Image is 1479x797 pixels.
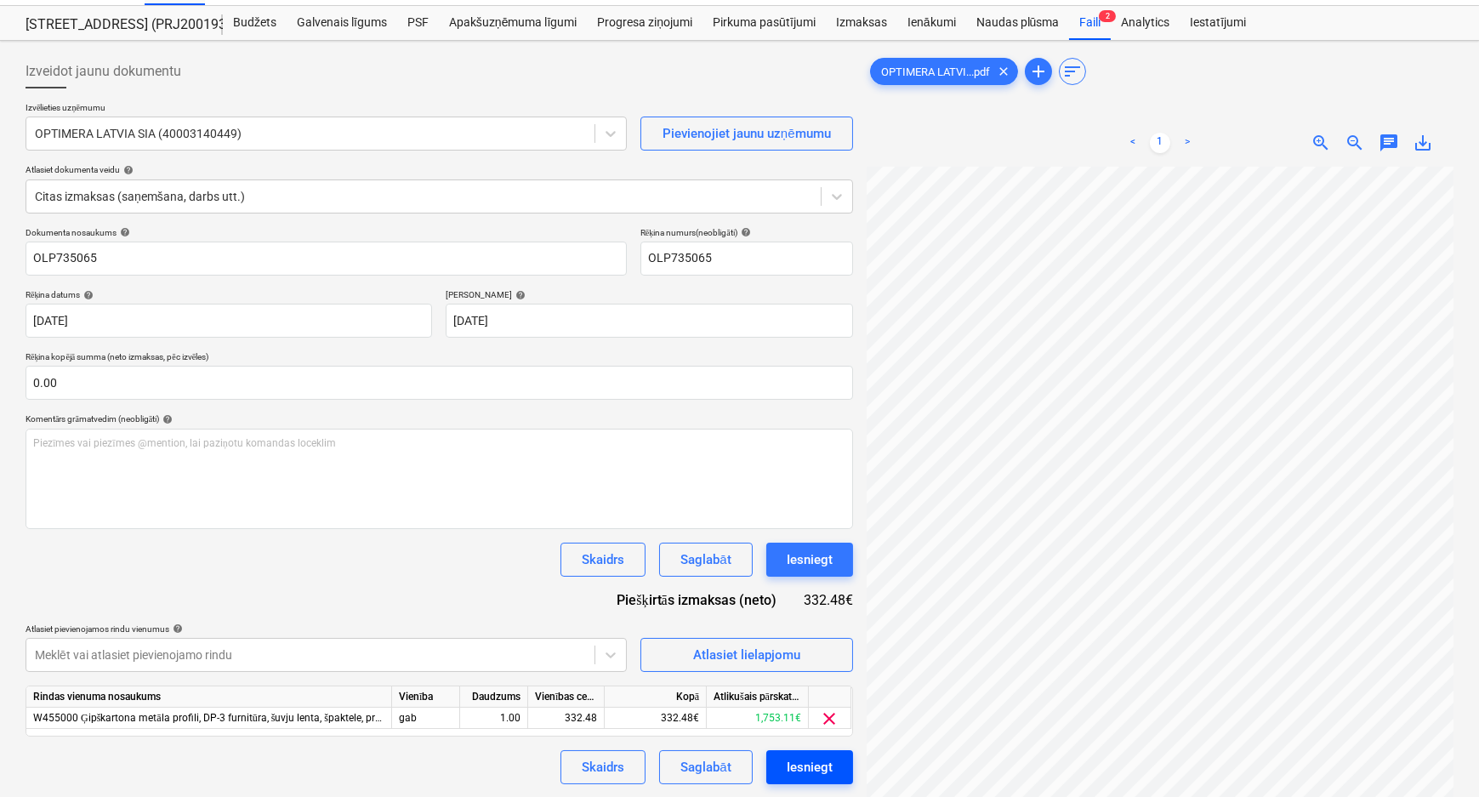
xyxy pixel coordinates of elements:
[1180,6,1256,40] a: Iestatījumi
[787,549,833,571] div: Iesniegt
[287,6,397,40] a: Galvenais līgums
[766,543,853,577] button: Iesniegt
[26,227,627,238] div: Dokumenta nosaukums
[1311,133,1331,153] span: zoom_in
[1099,10,1116,22] span: 2
[693,644,800,666] div: Atlasiet lielapjomu
[680,549,731,571] div: Saglabāt
[26,16,202,34] div: [STREET_ADDRESS] (PRJ2001934) 2601941
[397,6,439,40] a: PSF
[640,242,853,276] input: Rēķina numurs
[1069,6,1111,40] a: Faili2
[26,686,392,708] div: Rindas vienuma nosaukums
[392,686,460,708] div: Vienība
[223,6,287,40] a: Budžets
[582,549,624,571] div: Skaidrs
[766,750,853,784] button: Iesniegt
[640,638,853,672] button: Atlasiet lielapjomu
[707,686,809,708] div: Atlikušais pārskatītais budžets
[446,304,852,338] input: Izpildes datums nav norādīts
[582,756,624,778] div: Skaidrs
[820,709,840,729] span: clear
[528,686,605,708] div: Vienības cena
[605,686,707,708] div: Kopā
[787,756,833,778] div: Iesniegt
[26,351,853,366] p: Rēķina kopējā summa (neto izmaksas, pēc izvēles)
[663,122,831,145] div: Pievienojiet jaunu uzņēmumu
[603,590,803,610] div: Piešķirtās izmaksas (neto)
[993,61,1014,82] span: clear
[1123,133,1143,153] a: Previous page
[26,623,627,635] div: Atlasiet pievienojamos rindu vienumus
[870,58,1018,85] div: OPTIMERA LATVI...pdf
[467,708,520,729] div: 1.00
[605,708,707,729] div: 332.48€
[512,290,526,300] span: help
[439,6,587,40] a: Apakšuzņēmuma līgumi
[26,102,627,117] p: Izvēlieties uzņēmumu
[117,227,130,237] span: help
[1379,133,1399,153] span: chat
[640,227,853,238] div: Rēķina numurs (neobligāti)
[80,290,94,300] span: help
[703,6,826,40] a: Pirkuma pasūtījumi
[1413,133,1433,153] span: save_alt
[159,414,173,424] span: help
[1028,61,1049,82] span: add
[26,304,432,338] input: Rēķina datums nav norādīts
[460,686,528,708] div: Daudzums
[640,117,853,151] button: Pievienojiet jaunu uzņēmumu
[1177,133,1197,153] a: Next page
[26,413,853,424] div: Komentārs grāmatvedim (neobligāti)
[392,708,460,729] div: gab
[659,543,752,577] button: Saglabāt
[33,712,723,724] span: W455000 Ģipškartona metāla profili, DP-3 furnitūra, šuvju lenta, špaktele, profilu stiprinājumi, ...
[707,708,809,729] div: 1,753.11€
[1150,133,1170,153] a: Page 1 is your current page
[26,289,432,300] div: Rēķina datums
[804,590,853,610] div: 332.48€
[1069,6,1111,40] div: Faili
[897,6,966,40] a: Ienākumi
[560,750,646,784] button: Skaidrs
[26,366,853,400] input: Rēķina kopējā summa (neto izmaksas, pēc izvēles)
[966,6,1070,40] a: Naudas plūsma
[587,6,703,40] a: Progresa ziņojumi
[737,227,751,237] span: help
[26,61,181,82] span: Izveidot jaunu dokumentu
[169,623,183,634] span: help
[1394,715,1479,797] iframe: Chat Widget
[535,708,597,729] div: 332.48
[26,164,853,175] div: Atlasiet dokumenta veidu
[446,289,852,300] div: [PERSON_NAME]
[1345,133,1365,153] span: zoom_out
[1111,6,1180,40] a: Analytics
[120,165,134,175] span: help
[871,65,1000,78] span: OPTIMERA LATVI...pdf
[26,242,627,276] input: Dokumenta nosaukums
[1062,61,1083,82] span: sort
[680,756,731,778] div: Saglabāt
[826,6,897,40] a: Izmaksas
[659,750,752,784] button: Saglabāt
[560,543,646,577] button: Skaidrs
